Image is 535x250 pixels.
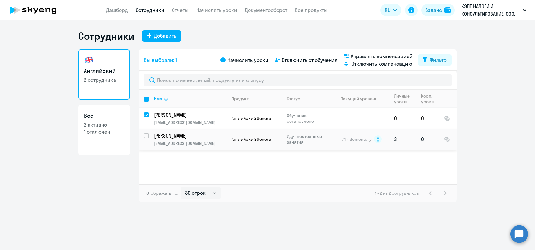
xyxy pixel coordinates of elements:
[394,93,416,104] div: Личные уроки
[335,96,389,102] div: Текущий уровень
[232,136,272,142] span: Английский General
[154,32,176,39] div: Добавить
[84,112,124,120] h3: Все
[232,96,249,102] div: Продукт
[146,190,178,196] span: Отображать по:
[154,120,226,125] p: [EMAIL_ADDRESS][DOMAIN_NAME]
[287,134,330,145] p: Идут постоянные занятия
[84,76,124,83] p: 2 сотрудника
[196,7,237,13] a: Начислить уроки
[154,96,226,102] div: Имя
[341,96,377,102] div: Текущий уровень
[444,7,451,13] img: balance
[154,132,226,139] a: [PERSON_NAME]
[421,93,435,104] div: Корп. уроки
[416,129,439,150] td: 0
[142,30,181,42] button: Добавить
[78,105,130,155] a: Все2 активно1 отключен
[394,93,412,104] div: Личные уроки
[245,7,287,13] a: Документооборот
[144,56,177,64] span: Вы выбрали: 1
[84,128,124,135] p: 1 отключен
[84,121,124,128] p: 2 активно
[295,7,328,13] a: Все продукты
[287,96,330,102] div: Статус
[78,30,134,42] h1: Сотрудники
[227,56,268,64] span: Начислить уроки
[389,129,416,150] td: 3
[136,7,164,13] a: Сотрудники
[416,108,439,129] td: 0
[84,67,124,75] h3: Английский
[78,49,130,100] a: Английский2 сотрудника
[144,74,452,86] input: Поиск по имени, email, продукту или статусу
[351,60,412,68] span: Отключить компенсацию
[425,6,442,14] div: Баланс
[418,54,452,66] button: Фильтр
[421,4,455,16] button: Балансbalance
[385,6,391,14] span: RU
[154,140,226,146] p: [EMAIL_ADDRESS][DOMAIN_NAME]
[154,132,225,139] p: [PERSON_NAME]
[389,108,416,129] td: 0
[351,52,413,60] span: Управлять компенсацией
[282,56,338,64] span: Отключить от обучения
[421,93,439,104] div: Корп. уроки
[154,96,162,102] div: Имя
[154,111,225,118] p: [PERSON_NAME]
[287,113,330,124] p: Обучение остановлено
[84,55,94,65] img: english
[154,111,226,118] a: [PERSON_NAME]
[172,7,189,13] a: Отчеты
[232,116,272,121] span: Английский General
[375,190,419,196] span: 1 - 2 из 2 сотрудников
[106,7,128,13] a: Дашборд
[430,56,447,63] div: Фильтр
[458,3,530,18] button: КЭПТ НАЛОГИ И КОНСУЛЬТИРОВАНИЕ, ООО, Договор 2025 постоплата
[232,96,281,102] div: Продукт
[287,96,300,102] div: Статус
[462,3,520,18] p: КЭПТ НАЛОГИ И КОНСУЛЬТИРОВАНИЕ, ООО, Договор 2025 постоплата
[342,136,372,142] span: A1 - Elementary
[380,4,401,16] button: RU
